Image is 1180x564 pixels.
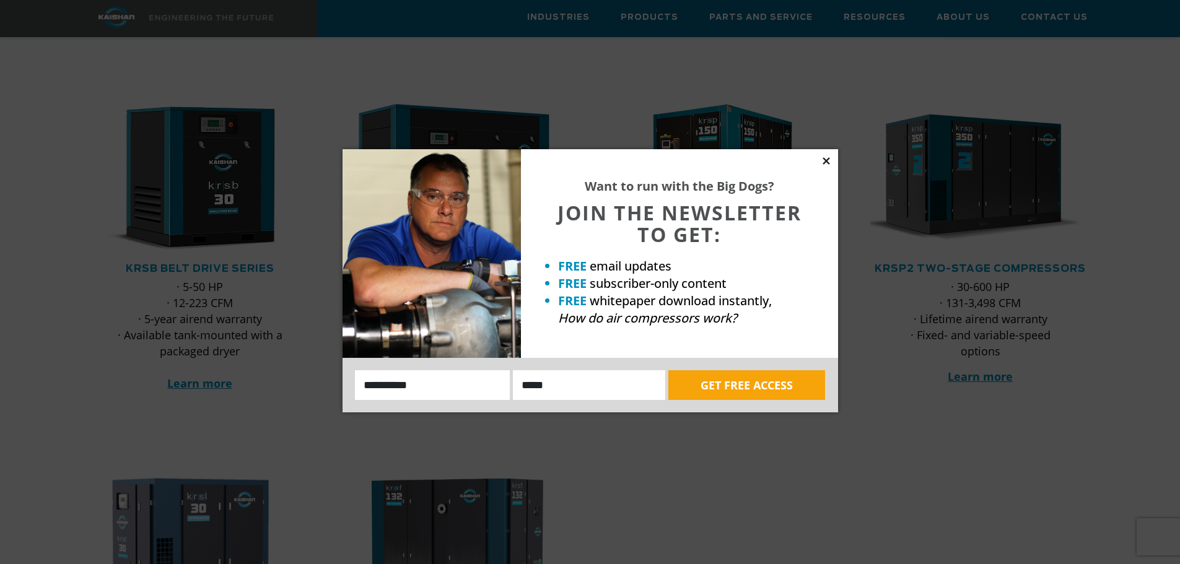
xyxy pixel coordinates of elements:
input: Email [513,370,665,400]
strong: Want to run with the Big Dogs? [585,178,774,194]
span: whitepaper download instantly, [590,292,772,309]
span: email updates [590,258,671,274]
span: JOIN THE NEWSLETTER TO GET: [557,199,802,248]
button: GET FREE ACCESS [668,370,825,400]
button: Close [821,155,832,167]
input: Name: [355,370,510,400]
em: How do air compressors work? [558,310,737,326]
span: subscriber-only content [590,275,727,292]
strong: FREE [558,258,587,274]
strong: FREE [558,275,587,292]
strong: FREE [558,292,587,309]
